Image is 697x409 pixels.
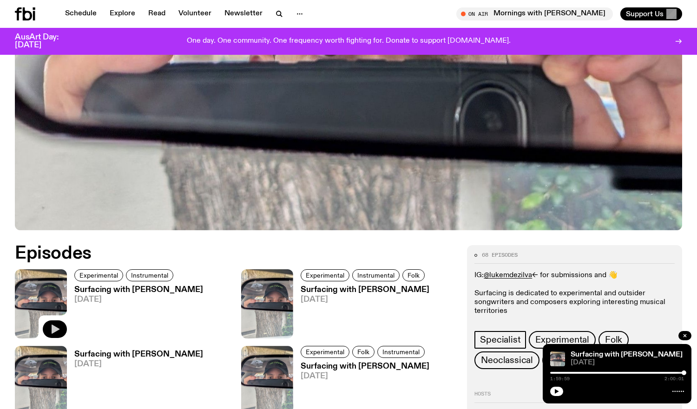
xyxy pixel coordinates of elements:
[474,391,675,403] h2: Hosts
[74,286,203,294] h3: Surfacing with [PERSON_NAME]
[301,296,429,304] span: [DATE]
[173,7,217,20] a: Volunteer
[382,349,420,356] span: Instrumental
[550,377,570,381] span: 1:59:59
[408,272,420,279] span: Folk
[598,331,629,349] a: Folk
[626,10,664,18] span: Support Us
[301,372,429,380] span: [DATE]
[571,351,683,358] a: Surfacing with [PERSON_NAME]
[301,363,429,370] h3: Surfacing with [PERSON_NAME]
[67,286,203,338] a: Surfacing with [PERSON_NAME][DATE]
[352,269,400,281] a: Instrumental
[301,286,429,294] h3: Surfacing with [PERSON_NAME]
[474,351,539,369] a: Neoclassical
[74,296,203,304] span: [DATE]
[357,349,369,356] span: Folk
[104,7,141,20] a: Explore
[529,331,596,349] a: Experimental
[456,7,613,20] button: On AirMornings with [PERSON_NAME]
[352,346,375,358] a: Folk
[377,346,425,358] a: Instrumental
[571,359,684,366] span: [DATE]
[535,335,589,345] span: Experimental
[293,286,429,338] a: Surfacing with [PERSON_NAME][DATE]
[484,272,532,279] a: @lukemdezilva
[131,272,168,279] span: Instrumental
[74,269,123,281] a: Experimental
[301,346,349,358] a: Experimental
[219,7,268,20] a: Newsletter
[542,351,579,369] a: Noise
[481,355,533,365] span: Neoclassical
[605,335,622,345] span: Folk
[126,269,173,281] a: Instrumental
[59,7,102,20] a: Schedule
[474,271,675,316] p: IG: <- for submissions and 👋 Surfacing is dedicated to experimental and outsider songwriters and ...
[402,269,425,281] a: Folk
[187,37,511,45] p: One day. One community. One frequency worth fighting for. Donate to support [DOMAIN_NAME].
[15,245,456,262] h2: Episodes
[480,335,520,345] span: Specialist
[482,253,518,258] span: 68 episodes
[79,272,118,279] span: Experimental
[15,33,74,49] h3: AusArt Day: [DATE]
[306,349,344,356] span: Experimental
[357,272,395,279] span: Instrumental
[143,7,171,20] a: Read
[620,7,682,20] button: Support Us
[664,377,684,381] span: 2:00:01
[301,269,349,281] a: Experimental
[306,272,344,279] span: Experimental
[74,360,203,368] span: [DATE]
[74,351,203,358] h3: Surfacing with [PERSON_NAME]
[474,331,526,349] a: Specialist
